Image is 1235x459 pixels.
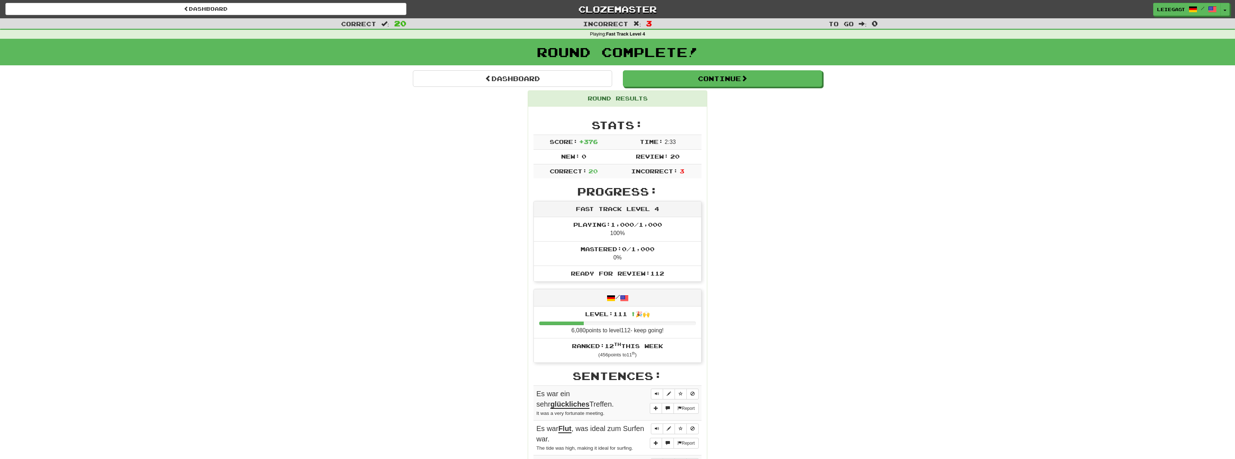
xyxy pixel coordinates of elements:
[533,186,702,197] h2: Progress:
[675,389,687,399] button: Toggle favorite
[413,70,612,87] a: Dashboard
[579,138,598,145] span: + 376
[631,168,678,174] span: Incorrect:
[651,423,663,434] button: Play sentence audio
[3,45,1232,59] h1: Round Complete!
[674,438,699,449] button: Report
[528,91,707,107] div: Round Results
[640,138,663,145] span: Time:
[558,425,572,433] u: Flut
[675,423,687,434] button: Toggle favorite
[663,423,675,434] button: Edit sentence
[670,153,680,160] span: 20
[5,3,406,15] a: Dashboard
[588,168,598,174] span: 20
[534,306,701,339] li: 6,080 points to level 112 - keep going!
[550,168,587,174] span: Correct:
[534,241,701,266] li: 0%
[650,438,699,449] div: More sentence controls
[534,217,701,242] li: 100%
[534,201,701,217] div: Fast Track Level 4
[633,21,641,27] span: :
[650,403,699,414] div: More sentence controls
[417,3,818,15] a: Clozemaster
[686,423,699,434] button: Toggle ignore
[665,139,676,145] span: 2 : 33
[573,221,662,228] span: Playing: 1,000 / 1,000
[632,351,635,355] sup: th
[561,153,580,160] span: New:
[674,403,699,414] button: Report
[680,168,684,174] span: 3
[534,289,701,306] div: /
[686,389,699,399] button: Toggle ignore
[606,32,645,37] strong: Fast Track Level 4
[627,310,650,317] span: ⬆🎉🙌
[536,425,644,443] span: Es war , was ideal zum Surfen war.
[582,153,586,160] span: 0
[651,423,699,434] div: Sentence controls
[650,438,662,449] button: Add sentence to collection
[636,153,668,160] span: Review:
[829,20,854,27] span: To go
[651,389,699,399] div: Sentence controls
[533,119,702,131] h2: Stats:
[1153,3,1221,16] a: Leiegast /
[341,20,376,27] span: Correct
[583,20,628,27] span: Incorrect
[536,390,614,409] span: Es war ein sehr Treffen.
[533,370,702,382] h2: Sentences:
[585,310,650,317] span: Level: 111
[572,342,663,349] span: Ranked: 12 this week
[614,342,621,347] sup: th
[581,245,654,252] span: Mastered: 0 / 1,000
[623,70,822,87] button: Continue
[650,403,662,414] button: Add sentence to collection
[646,19,652,28] span: 3
[651,389,663,399] button: Play sentence audio
[571,270,664,277] span: Ready for Review: 112
[536,445,633,451] small: The tide was high, making it ideal for surfing.
[381,21,389,27] span: :
[598,352,637,357] small: ( 456 points to 11 )
[663,389,675,399] button: Edit sentence
[394,19,406,28] span: 20
[859,21,867,27] span: :
[1157,6,1185,13] span: Leiegast
[550,400,589,409] u: glückliches
[1201,6,1204,11] span: /
[872,19,878,28] span: 0
[536,411,605,416] small: It was a very fortunate meeting.
[550,138,578,145] span: Score:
